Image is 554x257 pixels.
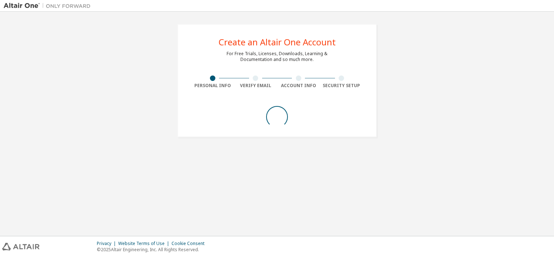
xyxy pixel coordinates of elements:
[234,83,277,89] div: Verify Email
[4,2,94,9] img: Altair One
[227,51,327,62] div: For Free Trials, Licenses, Downloads, Learning & Documentation and so much more.
[191,83,234,89] div: Personal Info
[97,246,209,253] p: © 2025 Altair Engineering, Inc. All Rights Reserved.
[320,83,363,89] div: Security Setup
[171,241,209,246] div: Cookie Consent
[118,241,171,246] div: Website Terms of Use
[219,38,336,46] div: Create an Altair One Account
[2,243,40,250] img: altair_logo.svg
[97,241,118,246] div: Privacy
[277,83,320,89] div: Account Info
